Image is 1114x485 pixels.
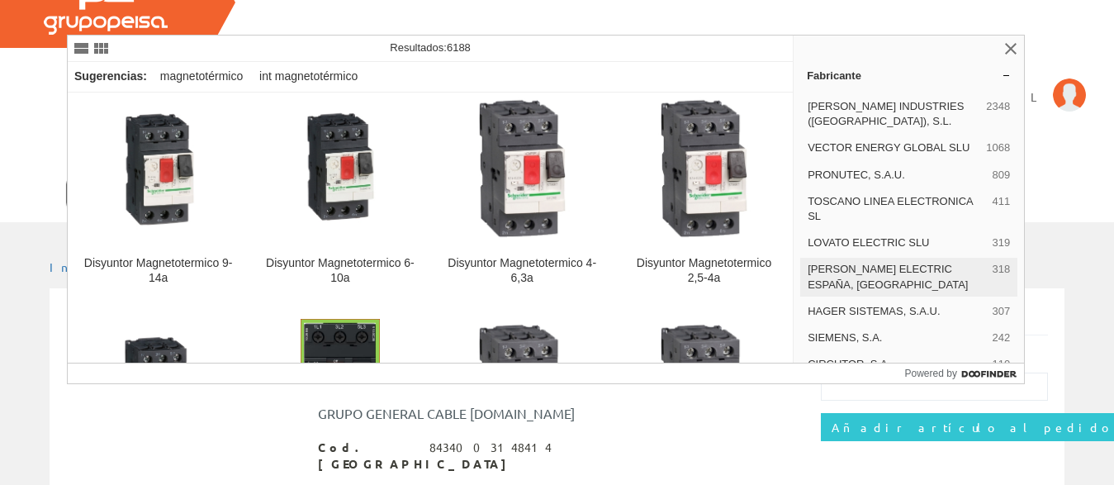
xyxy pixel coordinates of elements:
img: Disyuntor Magnetotermico 9-14a [84,94,233,243]
img: Disyuntor Magnetotermico 4-6,3a [448,94,596,243]
span: VECTOR ENERGY GLOBAL SLU [808,140,979,155]
span: TOSCANO LINEA ELECTRONICA SL [808,194,985,224]
div: magnetotérmico [154,62,249,92]
span: 411 [992,194,1010,224]
span: 2348 [986,99,1010,129]
a: Disyuntor Magnetotermico 6-10a Disyuntor Magnetotermico 6-10a [249,81,430,305]
img: Disyuntor Magnetotermico 0,63-1a [448,319,596,468]
span: [PERSON_NAME] INDUSTRIES ([GEOGRAPHIC_DATA]), S.L. [808,99,979,129]
a: Fabricante [794,62,1024,88]
div: Sugerencias: [68,65,150,88]
span: [PERSON_NAME] ELECTRIC ESPAÑA, [GEOGRAPHIC_DATA] [808,262,985,292]
div: Disyuntor Magnetotermico 2,5-4a [627,256,781,286]
span: 1068 [986,140,1010,155]
div: int magnetotérmico [253,62,364,92]
div: GRUPO GENERAL CABLE [DOMAIN_NAME] [306,404,600,423]
img: Disyuntor Magnetotermico 6-10a [266,94,415,243]
a: Powered by [905,364,1025,383]
div: Disyuntor Magnetotermico 4-6,3a [445,256,600,286]
a: Disyuntor Magnetotermico 2,5-4a Disyuntor Magnetotermico 2,5-4a [614,81,794,305]
div: 8434003148414 [429,440,552,456]
a: Disyuntor Magnetotermico 4-6,3a Disyuntor Magnetotermico 4-6,3a [432,81,613,305]
span: Powered by [905,366,957,381]
span: 318 [992,262,1010,292]
span: 319 [992,235,1010,250]
div: Disyuntor Magnetotermico 6-10a [263,256,417,286]
a: Inicio [50,259,120,274]
span: 242 [992,330,1010,345]
img: Disyuntor Magnetotermico 1-1,6a [301,319,380,468]
a: Disyuntor Magnetotermico 9-14a Disyuntor Magnetotermico 9-14a [68,81,249,305]
img: Disyuntor Magnetotermico 0,40-0,63a [629,319,778,468]
img: Disyuntor Magnetotermico 2,5-4a [629,94,778,243]
span: LOVATO ELECTRIC SLU [808,235,985,250]
div: Disyuntor Magnetotermico 9-14a [81,256,235,286]
span: 809 [992,168,1010,183]
span: CIRCUTOR, S.A. [808,357,985,372]
span: 307 [992,304,1010,319]
span: 6188 [447,41,471,54]
a: Selectores [58,75,172,132]
span: Resultados: [390,41,471,54]
span: PRONUTEC, S.A.U. [808,168,985,183]
img: Disyuntor Magnetotermico 1,6-2,5a [84,319,233,468]
span: SIEMENS, S.A. [808,330,985,345]
span: HAGER SISTEMAS, S.A.U. [808,304,985,319]
span: 110 [992,357,1010,372]
span: Cod. [GEOGRAPHIC_DATA] [318,440,417,473]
